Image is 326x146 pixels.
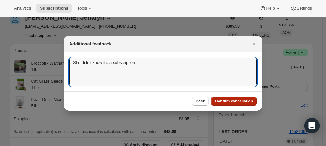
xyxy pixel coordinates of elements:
[297,6,312,11] span: Settings
[69,58,257,86] textarea: She didn't know it's a subscription
[211,97,257,106] button: Confirm cancellation
[40,6,68,11] span: Subscriptions
[256,4,285,13] button: Help
[249,39,258,48] button: Close
[10,4,35,13] button: Analytics
[192,97,209,106] button: Back
[14,6,31,11] span: Analytics
[77,6,87,11] span: Tools
[36,4,72,13] button: Subscriptions
[215,99,253,104] span: Confirm cancellation
[196,99,205,104] span: Back
[304,118,320,133] div: Open Intercom Messenger
[266,6,275,11] span: Help
[286,4,316,13] button: Settings
[73,4,97,13] button: Tools
[69,41,112,47] h2: Additional feedback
